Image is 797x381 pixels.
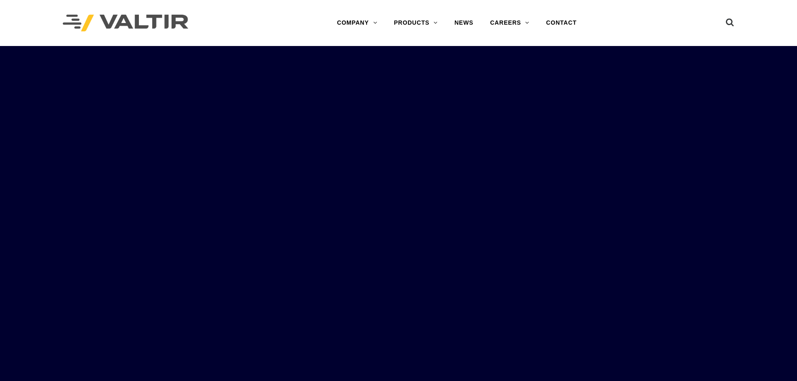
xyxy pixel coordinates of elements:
a: NEWS [446,15,482,31]
a: CONTACT [538,15,585,31]
a: COMPANY [328,15,385,31]
a: PRODUCTS [385,15,446,31]
img: Valtir [63,15,188,32]
a: CAREERS [482,15,538,31]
